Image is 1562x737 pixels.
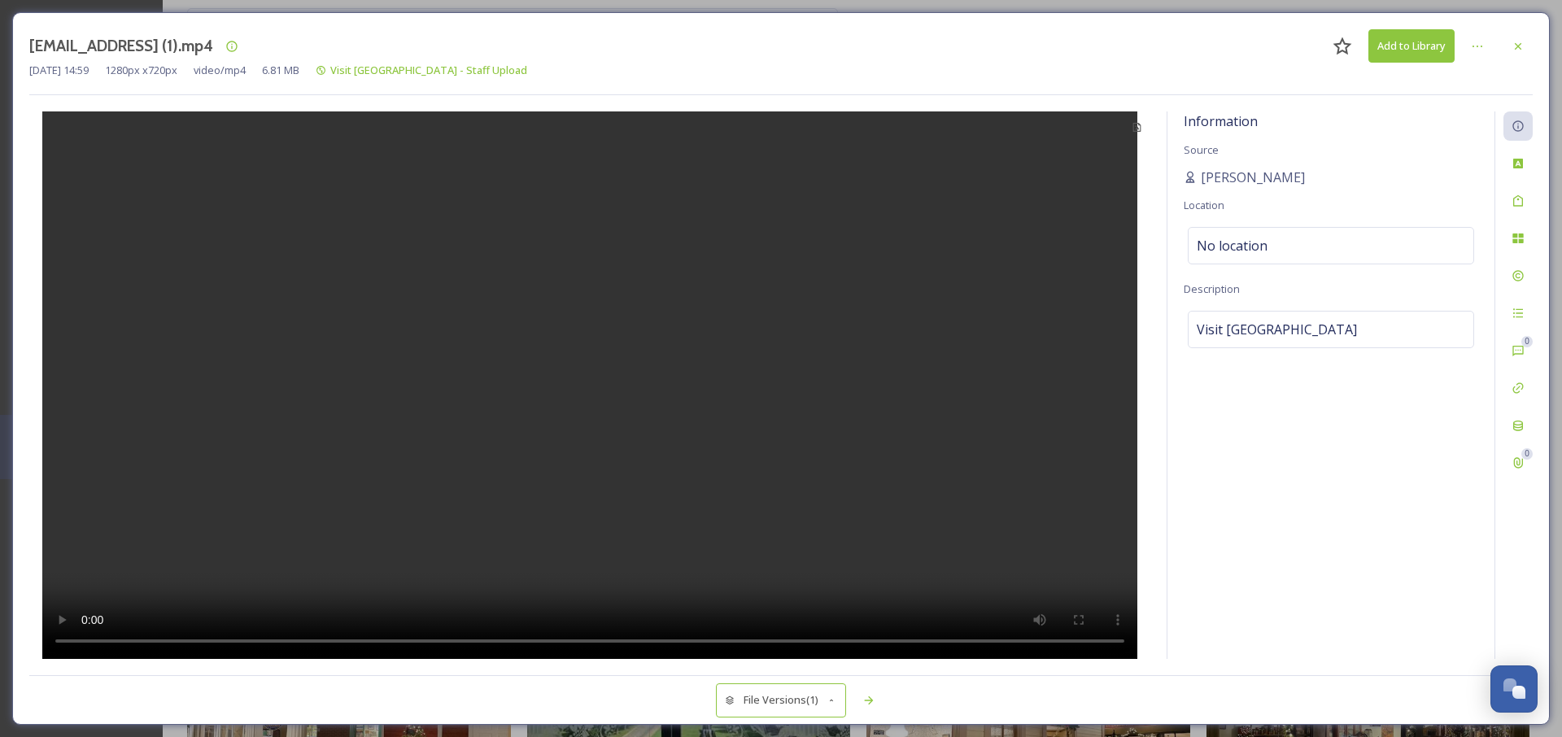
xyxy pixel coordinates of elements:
[1184,142,1219,157] span: Source
[1490,665,1538,713] button: Open Chat
[1521,448,1533,460] div: 0
[1184,198,1224,212] span: Location
[1201,168,1305,187] span: [PERSON_NAME]
[105,63,177,78] span: 1280 px x 720 px
[1197,320,1357,339] span: Visit [GEOGRAPHIC_DATA]
[29,63,89,78] span: [DATE] 14:59
[262,63,299,78] span: 6.81 MB
[1184,112,1258,130] span: Information
[1368,29,1455,63] button: Add to Library
[1521,336,1533,347] div: 0
[1197,236,1267,255] span: No location
[29,34,213,58] h3: [EMAIL_ADDRESS] (1).mp4
[194,63,246,78] span: video/mp4
[1184,281,1240,296] span: Description
[330,63,527,77] span: Visit [GEOGRAPHIC_DATA] - Staff Upload
[716,683,846,717] button: File Versions(1)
